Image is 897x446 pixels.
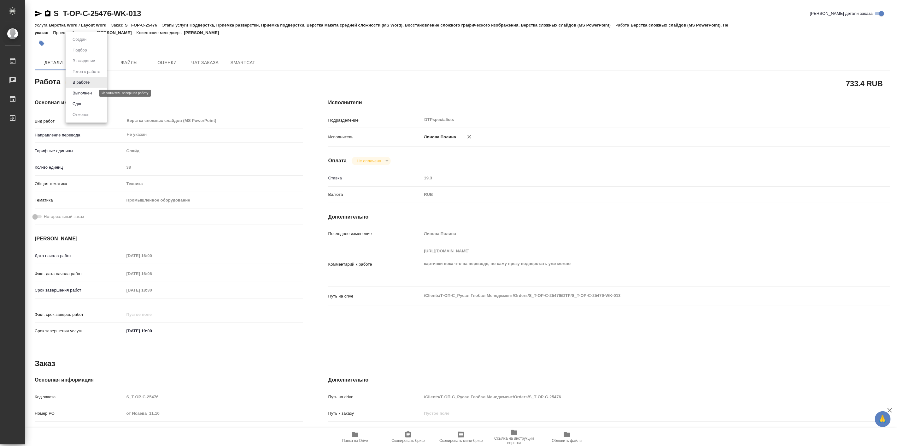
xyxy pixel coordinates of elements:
button: Сдан [71,100,84,107]
button: Подбор [71,47,89,54]
button: Отменен [71,111,91,118]
button: Выполнен [71,90,94,97]
button: В ожидании [71,57,97,64]
button: Создан [71,36,88,43]
button: Готов к работе [71,68,102,75]
button: В работе [71,79,91,86]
